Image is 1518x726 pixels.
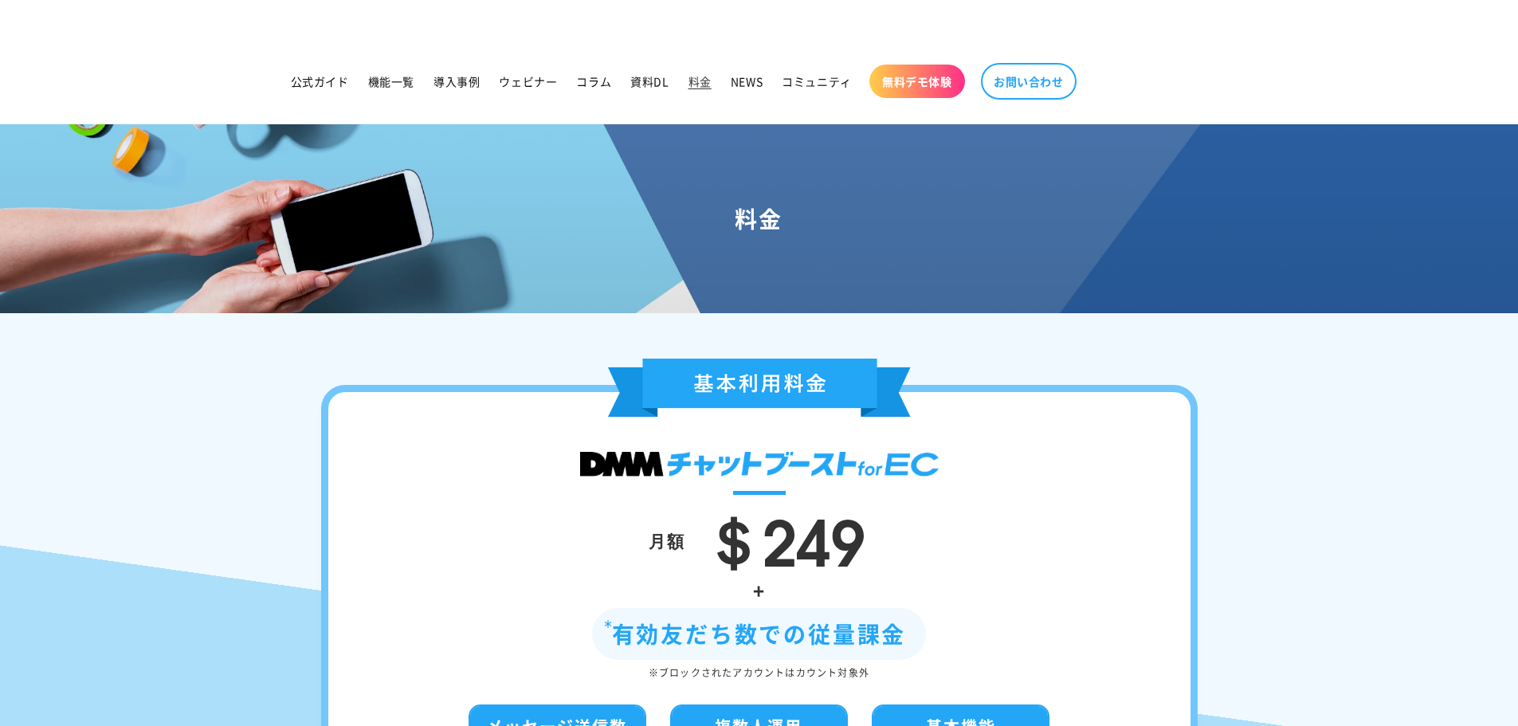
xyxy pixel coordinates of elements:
h1: 料金 [19,204,1499,233]
span: 機能一覧 [368,74,414,88]
a: ウェビナー [489,65,567,98]
span: NEWS [731,74,763,88]
div: + [376,573,1143,607]
span: ウェビナー [499,74,557,88]
a: 機能一覧 [359,65,424,98]
span: コミュニティ [782,74,852,88]
span: 導入事例 [433,74,480,88]
a: 導入事例 [424,65,489,98]
a: NEWS [721,65,772,98]
span: ＄249 [701,490,865,584]
a: 資料DL [621,65,678,98]
a: コミュニティ [772,65,861,98]
span: お問い合わせ [994,74,1064,88]
div: ※ブロックされたアカウントはカウント対象外 [376,664,1143,681]
a: お問い合わせ [981,63,1077,100]
img: 基本利用料金 [608,359,911,417]
span: コラム [576,74,611,88]
a: 公式ガイド [281,65,359,98]
span: 無料デモ体験 [882,74,952,88]
div: 月額 [649,525,685,555]
div: 有効友だち数での従量課金 [592,608,927,660]
span: 料金 [688,74,712,88]
span: 公式ガイド [291,74,349,88]
span: 資料DL [630,74,669,88]
img: DMMチャットブースト [580,452,939,477]
a: コラム [567,65,621,98]
a: 料金 [679,65,721,98]
a: 無料デモ体験 [869,65,965,98]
